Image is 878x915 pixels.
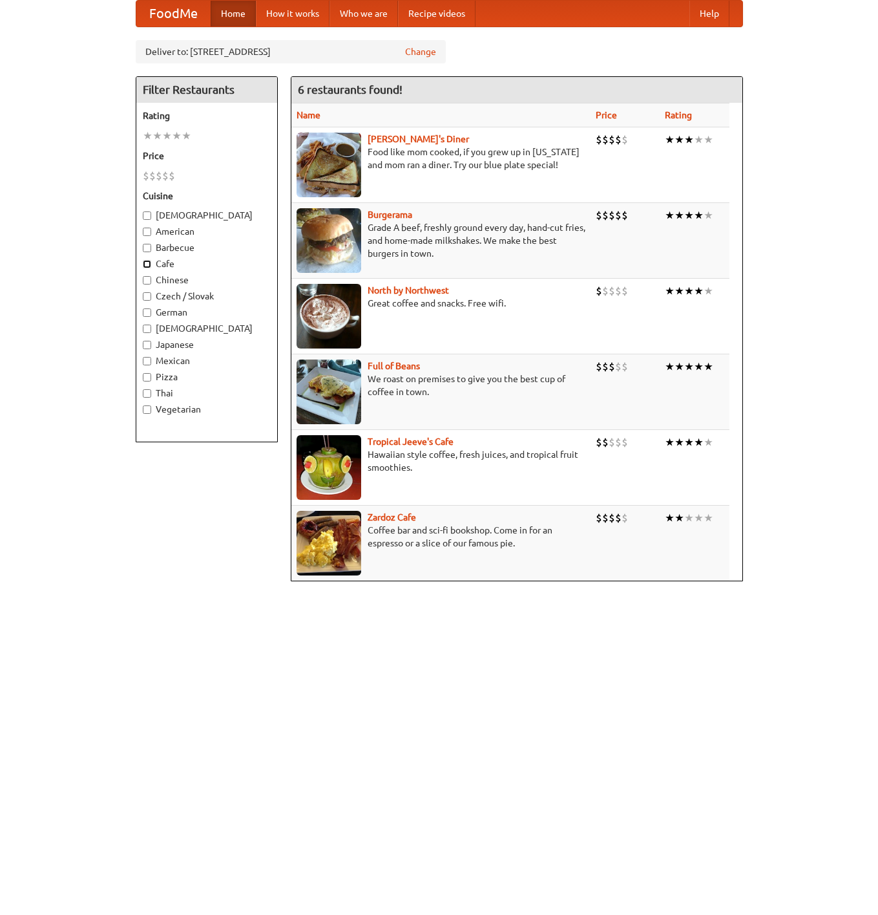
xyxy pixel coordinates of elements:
[665,208,674,222] li: ★
[162,169,169,183] li: $
[143,260,151,268] input: Cafe
[297,145,585,171] p: Food like mom cooked, if you grew up in [US_STATE] and mom ran a diner. Try our blue plate special!
[674,511,684,525] li: ★
[368,285,449,296] a: North by Northwest
[694,133,704,147] li: ★
[143,357,151,365] input: Mexican
[143,149,271,162] h5: Price
[143,341,151,349] input: Japanese
[156,169,162,183] li: $
[602,511,609,525] li: $
[143,403,271,416] label: Vegetarian
[297,448,585,474] p: Hawaiian style coffee, fresh juices, and tropical fruit smoothies.
[368,210,412,220] a: Burgerama
[665,284,674,298] li: ★
[143,274,271,286] label: Chinese
[609,511,615,525] li: $
[704,360,713,374] li: ★
[143,325,151,333] input: [DEMOGRAPHIC_DATA]
[609,435,615,449] li: $
[143,129,152,143] li: ★
[143,225,271,238] label: American
[694,360,704,374] li: ★
[665,511,674,525] li: ★
[602,435,609,449] li: $
[149,169,156,183] li: $
[143,169,149,183] li: $
[297,360,361,424] img: beans.jpg
[143,354,271,367] label: Mexican
[674,133,684,147] li: ★
[136,40,446,63] div: Deliver to: [STREET_ADDRESS]
[136,1,211,27] a: FoodMe
[172,129,182,143] li: ★
[622,511,628,525] li: $
[704,511,713,525] li: ★
[622,284,628,298] li: $
[297,284,361,349] img: north.jpg
[596,208,602,222] li: $
[622,133,628,147] li: $
[169,169,175,183] li: $
[182,129,191,143] li: ★
[143,371,271,383] label: Pizza
[297,133,361,197] img: sallys.jpg
[615,133,622,147] li: $
[143,244,151,252] input: Barbecue
[143,389,151,398] input: Thai
[143,211,151,220] input: [DEMOGRAPHIC_DATA]
[143,405,151,414] input: Vegetarian
[615,208,622,222] li: $
[674,208,684,222] li: ★
[329,1,398,27] a: Who we are
[143,322,271,335] label: [DEMOGRAPHIC_DATA]
[297,372,585,398] p: We roast on premises to give you the best cup of coffee in town.
[665,435,674,449] li: ★
[684,360,694,374] li: ★
[368,512,416,522] a: Zardoz Cafe
[622,208,628,222] li: $
[143,387,271,400] label: Thai
[704,208,713,222] li: ★
[684,284,694,298] li: ★
[609,284,615,298] li: $
[368,436,454,447] a: Tropical Jeeve's Cafe
[398,1,476,27] a: Recipe videos
[694,284,704,298] li: ★
[596,284,602,298] li: $
[596,133,602,147] li: $
[704,435,713,449] li: ★
[674,435,684,449] li: ★
[609,133,615,147] li: $
[297,511,361,576] img: zardoz.jpg
[602,208,609,222] li: $
[615,435,622,449] li: $
[143,209,271,222] label: [DEMOGRAPHIC_DATA]
[609,360,615,374] li: $
[143,109,271,122] h5: Rating
[622,435,628,449] li: $
[609,208,615,222] li: $
[368,361,420,371] b: Full of Beans
[368,134,469,144] a: [PERSON_NAME]'s Diner
[684,435,694,449] li: ★
[615,284,622,298] li: $
[298,83,402,96] ng-pluralize: 6 restaurants found!
[684,133,694,147] li: ★
[704,133,713,147] li: ★
[143,373,151,382] input: Pizza
[602,133,609,147] li: $
[694,208,704,222] li: ★
[665,360,674,374] li: ★
[615,511,622,525] li: $
[596,435,602,449] li: $
[615,360,622,374] li: $
[405,45,436,58] a: Change
[143,276,151,285] input: Chinese
[152,129,162,143] li: ★
[162,129,172,143] li: ★
[684,511,694,525] li: ★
